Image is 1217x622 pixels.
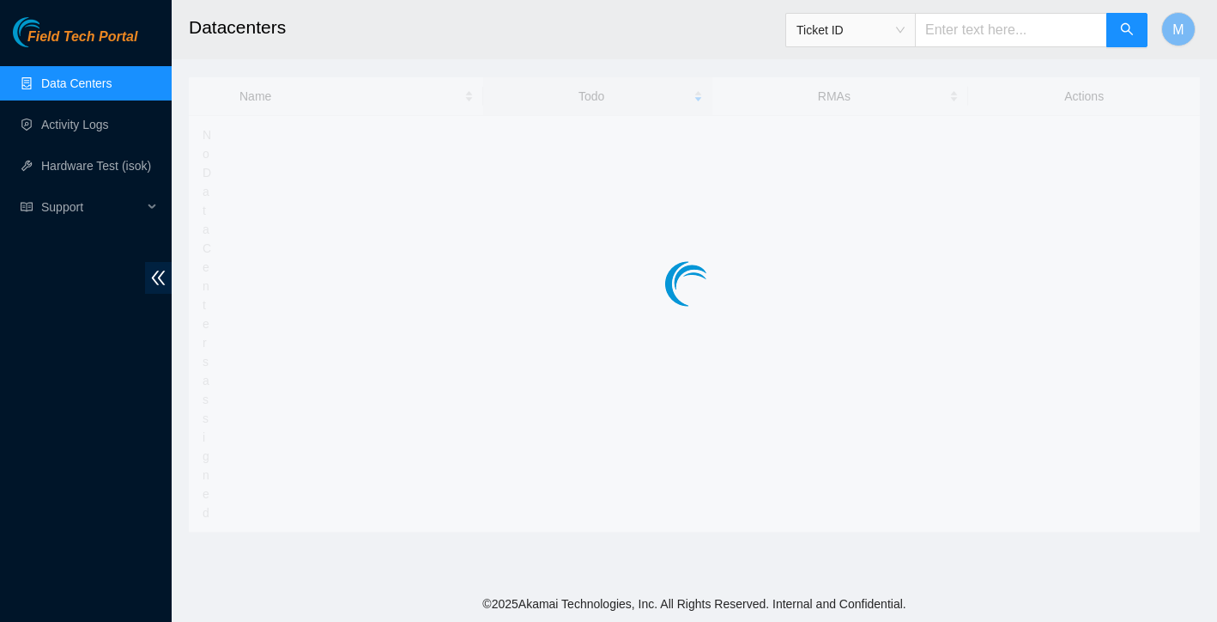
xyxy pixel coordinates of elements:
[21,201,33,213] span: read
[41,159,151,173] a: Hardware Test (isok)
[41,190,142,224] span: Support
[27,29,137,46] span: Field Tech Portal
[145,262,172,294] span: double-left
[915,13,1107,47] input: Enter text here...
[41,76,112,90] a: Data Centers
[1106,13,1147,47] button: search
[796,17,905,43] span: Ticket ID
[172,586,1217,622] footer: © 2025 Akamai Technologies, Inc. All Rights Reserved. Internal and Confidential.
[1161,12,1196,46] button: M
[1120,22,1134,39] span: search
[13,17,87,47] img: Akamai Technologies
[1172,19,1184,40] span: M
[13,31,137,53] a: Akamai TechnologiesField Tech Portal
[41,118,109,131] a: Activity Logs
